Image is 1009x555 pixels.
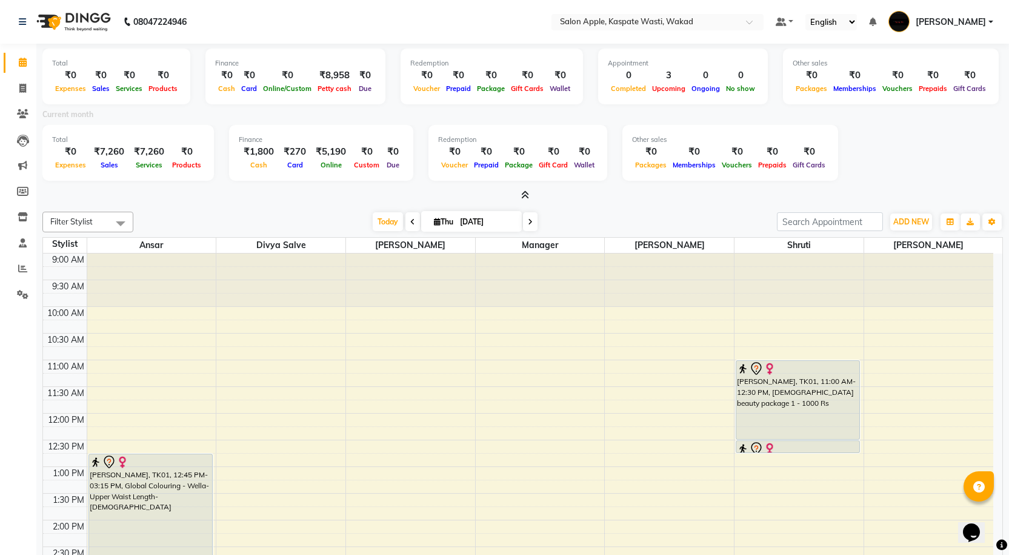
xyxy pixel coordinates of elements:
div: ₹0 [790,145,828,159]
div: ₹0 [238,69,260,82]
span: Completed [608,84,649,93]
span: Manager [476,238,605,253]
div: ₹7,260 [129,145,169,159]
span: [PERSON_NAME] [864,238,993,253]
div: ₹0 [474,69,508,82]
div: 12:00 PM [45,414,87,426]
span: Gift Card [536,161,571,169]
span: Cash [247,161,270,169]
span: Packages [793,84,830,93]
div: 9:30 AM [50,280,87,293]
span: Prepaid [443,84,474,93]
div: ₹0 [260,69,315,82]
span: Products [169,161,204,169]
img: Kamlesh Nikam [888,11,910,32]
img: logo [31,5,114,39]
span: Ongoing [688,84,723,93]
div: ₹5,190 [311,145,351,159]
div: ₹0 [410,69,443,82]
span: Vouchers [719,161,755,169]
span: Memberships [830,84,879,93]
div: ₹0 [438,145,471,159]
div: ₹270 [279,145,311,159]
div: ₹0 [113,69,145,82]
span: Gift Cards [790,161,828,169]
div: [PERSON_NAME], TK01, 11:00 AM-12:30 PM, [DEMOGRAPHIC_DATA] beauty package 1 - 1000 Rs [736,361,859,439]
div: ₹0 [355,69,376,82]
div: ₹0 [508,69,547,82]
span: Today [373,212,403,231]
span: Due [384,161,402,169]
span: Petty cash [315,84,355,93]
span: Due [356,84,375,93]
span: Wallet [547,84,573,93]
div: ₹0 [670,145,719,159]
span: Voucher [438,161,471,169]
div: 1:00 PM [50,467,87,480]
div: ₹0 [916,69,950,82]
span: Wallet [571,161,598,169]
div: Redemption [410,58,573,69]
div: 2:00 PM [50,520,87,533]
span: Online [318,161,345,169]
span: Divya salve [216,238,345,253]
span: Memberships [670,161,719,169]
div: ₹8,958 [315,69,355,82]
span: Package [502,161,536,169]
div: Other sales [632,135,828,145]
span: Package [474,84,508,93]
span: Services [113,84,145,93]
span: Shruti [734,238,864,253]
span: Custom [351,161,382,169]
span: Expenses [52,161,89,169]
div: 0 [688,69,723,82]
div: ₹0 [443,69,474,82]
span: Vouchers [879,84,916,93]
div: ₹0 [830,69,879,82]
div: ₹0 [52,69,89,82]
div: [PERSON_NAME], TK01, 12:30 PM-12:45 PM, Threading-Forehead-[DEMOGRAPHIC_DATA] [736,441,859,452]
div: ₹0 [755,145,790,159]
div: ₹0 [793,69,830,82]
span: ADD NEW [893,217,929,226]
span: Ansar [87,238,216,253]
div: 1:30 PM [50,494,87,506]
div: Finance [215,58,376,69]
span: Gift Cards [508,84,547,93]
span: Prepaids [916,84,950,93]
span: Products [145,84,181,93]
input: 2025-09-04 [456,213,517,231]
div: 11:00 AM [45,360,87,373]
div: ₹0 [215,69,238,82]
div: Total [52,58,181,69]
div: Redemption [438,135,598,145]
span: Packages [632,161,670,169]
span: Card [284,161,306,169]
span: Services [133,161,165,169]
div: Stylist [43,238,87,251]
div: 10:30 AM [45,334,87,346]
span: Upcoming [649,84,688,93]
div: ₹0 [351,145,382,159]
div: Finance [239,135,404,145]
div: Appointment [608,58,758,69]
label: Current month [42,109,93,120]
span: Online/Custom [260,84,315,93]
span: Sales [98,161,121,169]
div: ₹0 [571,145,598,159]
div: Total [52,135,204,145]
span: [PERSON_NAME] [346,238,475,253]
div: ₹0 [89,69,113,82]
div: 9:00 AM [50,254,87,266]
div: 0 [723,69,758,82]
span: Thu [431,217,456,226]
div: ₹0 [547,69,573,82]
div: 0 [608,69,649,82]
div: 11:30 AM [45,387,87,400]
div: ₹0 [502,145,536,159]
div: ₹1,800 [239,145,279,159]
div: ₹7,260 [89,145,129,159]
span: Prepaid [471,161,502,169]
span: Prepaids [755,161,790,169]
div: ₹0 [145,69,181,82]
